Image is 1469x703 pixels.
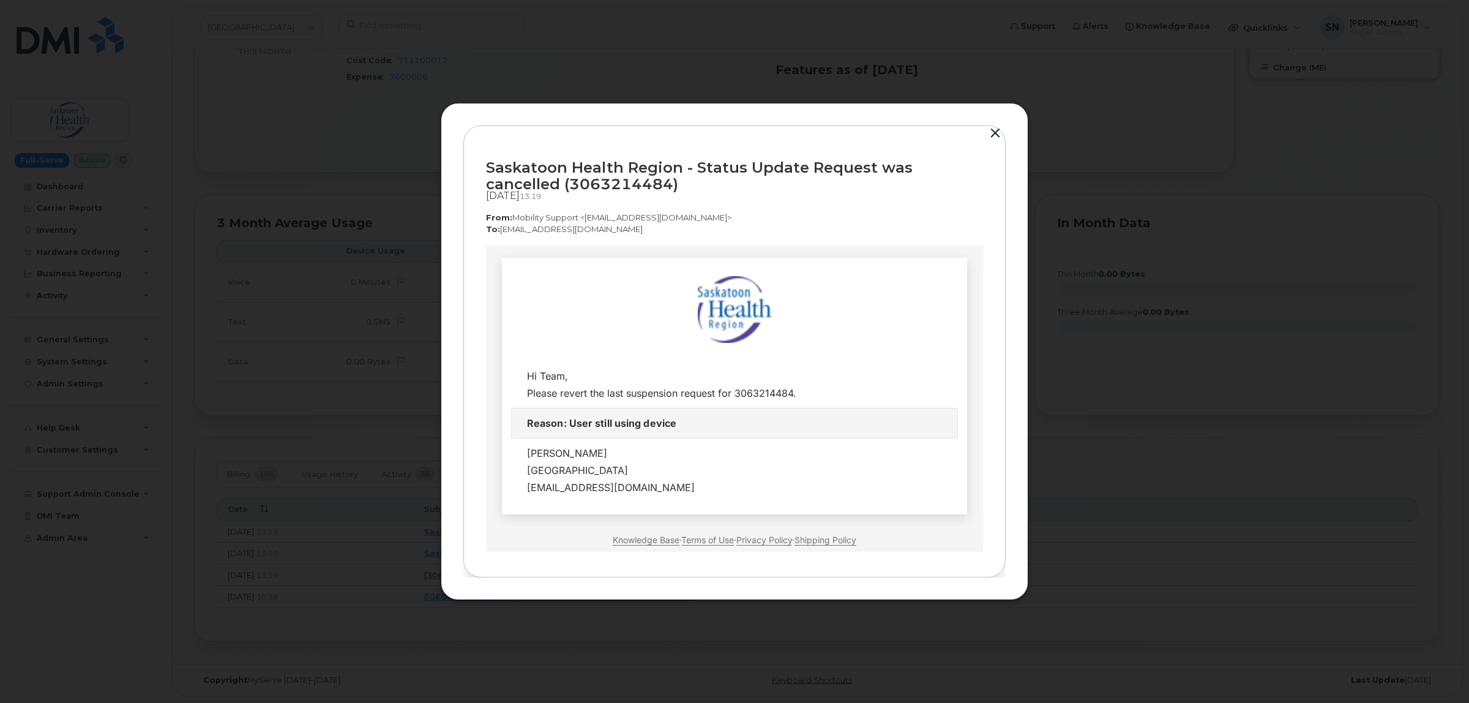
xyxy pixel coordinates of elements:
strong: To: [486,224,500,234]
a: Privacy Policy [250,289,306,300]
a: Terms of Use [195,289,248,300]
strong: Reason: User still using device [41,171,190,184]
a: Shipping Policy [308,289,370,300]
div: Hi Team, Please revert the last suspension request for 3063214484. [41,122,457,156]
a: Knowledge Base [127,289,193,300]
div: [PERSON_NAME] [GEOGRAPHIC_DATA] [EMAIL_ADDRESS][DOMAIN_NAME] [41,199,457,250]
p: [EMAIL_ADDRESS][DOMAIN_NAME] [486,224,983,235]
iframe: Messenger Launcher [1416,650,1460,694]
div: · · · [40,287,457,303]
div: [DATE] [486,190,983,202]
img: email_Saskatoon_Health_Region_logo.png [212,31,285,97]
span: 13:19 [520,192,541,201]
p: Mobility Support <[EMAIL_ADDRESS][DOMAIN_NAME]> [486,212,983,224]
div: Saskatoon Health Region - Status Update Request was cancelled (3063214484) [486,159,983,192]
strong: From: [486,212,512,222]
